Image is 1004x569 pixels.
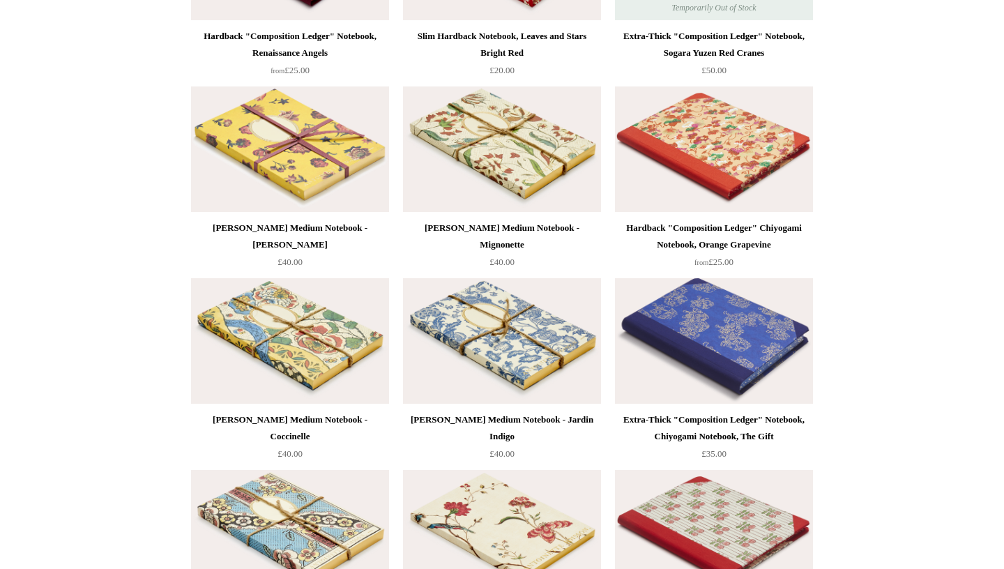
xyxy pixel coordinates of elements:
[618,28,809,61] div: Extra-Thick "Composition Ledger" Notebook, Sogara Yuzen Red Cranes
[406,220,598,253] div: [PERSON_NAME] Medium Notebook - Mignonette
[406,411,598,445] div: [PERSON_NAME] Medium Notebook - Jardin Indigo
[191,278,389,404] img: Antoinette Poisson Medium Notebook - Coccinelle
[191,86,389,212] img: Antoinette Poisson Medium Notebook - Bien Aimee
[403,86,601,212] img: Antoinette Poisson Medium Notebook - Mignonette
[615,86,813,212] a: Hardback "Composition Ledger" Chiyogami Notebook, Orange Grapevine Hardback "Composition Ledger" ...
[191,411,389,469] a: [PERSON_NAME] Medium Notebook - Coccinelle £40.00
[615,411,813,469] a: Extra-Thick "Composition Ledger" Notebook, Chiyogami Notebook, The Gift £35.00
[277,257,303,267] span: £40.00
[271,65,310,75] span: £25.00
[701,65,727,75] span: £50.00
[406,28,598,61] div: Slim Hardback Notebook, Leaves and Stars Bright Red
[694,257,733,267] span: £25.00
[403,28,601,85] a: Slim Hardback Notebook, Leaves and Stars Bright Red £20.00
[615,86,813,212] img: Hardback "Composition Ledger" Chiyogami Notebook, Orange Grapevine
[489,65,515,75] span: £20.00
[403,220,601,277] a: [PERSON_NAME] Medium Notebook - Mignonette £40.00
[195,411,386,445] div: [PERSON_NAME] Medium Notebook - Coccinelle
[191,86,389,212] a: Antoinette Poisson Medium Notebook - Bien Aimee Antoinette Poisson Medium Notebook - Bien Aimee
[403,86,601,212] a: Antoinette Poisson Medium Notebook - Mignonette Antoinette Poisson Medium Notebook - Mignonette
[195,220,386,253] div: [PERSON_NAME] Medium Notebook - [PERSON_NAME]
[694,259,708,266] span: from
[191,220,389,277] a: [PERSON_NAME] Medium Notebook - [PERSON_NAME] £40.00
[701,448,727,459] span: £35.00
[195,28,386,61] div: Hardback "Composition Ledger" Notebook, Renaissance Angels
[271,67,284,75] span: from
[277,448,303,459] span: £40.00
[618,220,809,253] div: Hardback "Composition Ledger" Chiyogami Notebook, Orange Grapevine
[403,278,601,404] a: Antoinette Poisson Medium Notebook - Jardin Indigo Antoinette Poisson Medium Notebook - Jardin In...
[191,278,389,404] a: Antoinette Poisson Medium Notebook - Coccinelle Antoinette Poisson Medium Notebook - Coccinelle
[615,220,813,277] a: Hardback "Composition Ledger" Chiyogami Notebook, Orange Grapevine from£25.00
[403,411,601,469] a: [PERSON_NAME] Medium Notebook - Jardin Indigo £40.00
[618,411,809,445] div: Extra-Thick "Composition Ledger" Notebook, Chiyogami Notebook, The Gift
[615,28,813,85] a: Extra-Thick "Composition Ledger" Notebook, Sogara Yuzen Red Cranes £50.00
[489,448,515,459] span: £40.00
[403,278,601,404] img: Antoinette Poisson Medium Notebook - Jardin Indigo
[191,28,389,85] a: Hardback "Composition Ledger" Notebook, Renaissance Angels from£25.00
[615,278,813,404] img: Extra-Thick "Composition Ledger" Notebook, Chiyogami Notebook, The Gift
[489,257,515,267] span: £40.00
[615,278,813,404] a: Extra-Thick "Composition Ledger" Notebook, Chiyogami Notebook, The Gift Extra-Thick "Composition ...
